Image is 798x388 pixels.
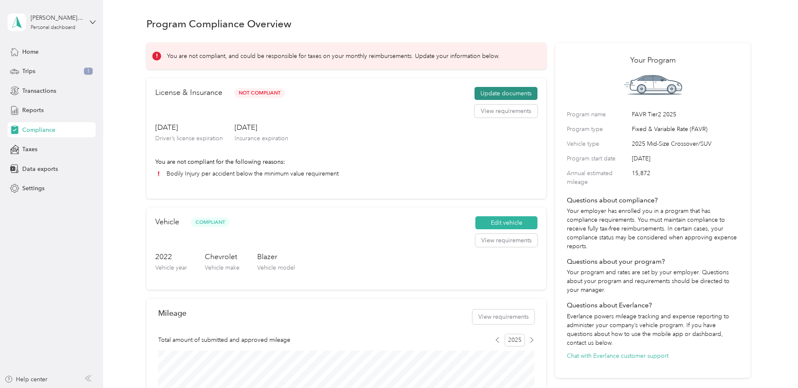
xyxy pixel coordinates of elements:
[475,105,537,118] button: View requirements
[475,234,537,247] button: View requirements
[257,263,295,272] p: Vehicle model
[205,263,240,272] p: Vehicle make
[475,87,537,100] button: Update documents
[567,169,629,186] label: Annual estimated mileage
[84,68,93,75] span: 1
[155,134,223,143] p: Driver’s license expiration
[632,110,739,119] span: FAVR Tier2 2025
[155,157,537,166] p: You are not compliant for the following reasons:
[22,184,44,193] span: Settings
[234,88,285,98] span: Not Compliant
[567,300,739,310] h4: Questions about Everlance?
[155,263,187,272] p: Vehicle year
[632,154,739,163] span: [DATE]
[567,351,668,360] button: Chat with Everlance customer support
[257,252,295,262] h3: Blazer
[155,87,222,98] h2: License & Insurance
[235,134,288,143] p: Insurance expiration
[22,67,35,76] span: Trips
[632,139,739,148] span: 2025 Mid-Size Crossover/SUV
[22,145,37,154] span: Taxes
[31,25,76,30] div: Personal dashboard
[155,252,187,262] h3: 2022
[155,216,179,228] h2: Vehicle
[567,139,629,148] label: Vehicle type
[567,55,739,66] h2: Your Program
[632,169,739,186] span: 15,872
[155,122,223,133] h3: [DATE]
[472,309,535,324] button: View requirements
[5,375,47,384] button: Help center
[158,309,186,317] h2: Mileage
[235,122,288,133] h3: [DATE]
[567,312,739,347] p: Everlance powers mileage tracking and expense reporting to administer your company’s vehicle prog...
[567,125,629,134] label: Program type
[22,165,58,173] span: Data exports
[632,125,739,134] span: Fixed & Variable Rate (FAVR)
[567,257,739,267] h4: Questions about your program?
[567,268,739,294] p: Your program and rates are set by your employer. Questions about your program and requirements sh...
[22,106,44,115] span: Reports
[22,87,56,95] span: Transactions
[567,154,629,163] label: Program start date
[191,218,229,227] span: Compliant
[567,195,739,205] h4: Questions about compliance?
[751,341,798,388] iframe: Everlance-gr Chat Button Frame
[505,334,525,346] span: 2025
[31,13,83,22] div: [PERSON_NAME] [PERSON_NAME]
[567,207,739,251] p: Your employer has enrolled you in a program that has compliance requirements. You must maintain c...
[22,47,39,56] span: Home
[567,110,629,119] label: Program name
[205,252,240,262] h3: Chevrolet
[146,19,292,28] h1: Program Compliance Overview
[475,216,537,230] button: Edit vehicle
[155,169,537,178] li: Bodily Injury per accident below the minimum value requirement
[167,52,500,60] p: You are not compliant, and could be responsible for taxes on your monthly reimbursements. Update ...
[158,336,290,344] span: Total amount of submitted and approved mileage
[22,126,55,134] span: Compliance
